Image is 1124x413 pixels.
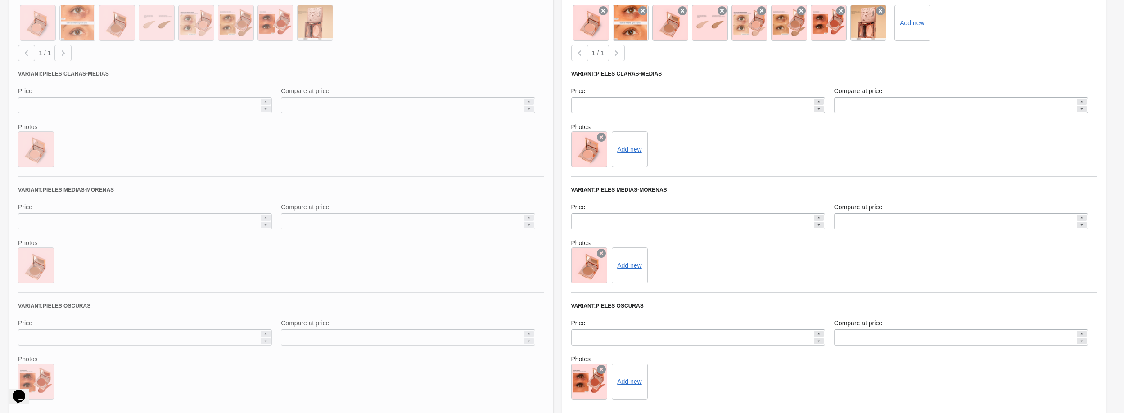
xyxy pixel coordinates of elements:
label: Price [571,86,586,95]
iframe: chat widget [9,377,38,404]
button: Add new [617,262,641,269]
label: Compare at price [834,319,882,328]
label: Compare at price [834,202,882,211]
label: Photos [571,238,1097,247]
div: Variant: Pieles medias-morenas [571,186,1097,193]
label: Price [571,319,586,328]
button: Add new [617,378,641,385]
div: Variant: Pieles claras-medias [571,70,1097,77]
label: Photos [571,355,1097,364]
label: Photos [571,122,1097,131]
button: Add new [617,146,641,153]
span: 1 / 1 [592,49,604,57]
span: 1 / 1 [39,49,51,57]
div: Variant: Pieles oscuras [571,302,1097,310]
label: Compare at price [834,86,882,95]
label: Price [571,202,586,211]
label: Add new [900,18,924,27]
